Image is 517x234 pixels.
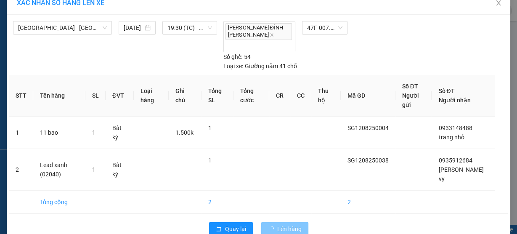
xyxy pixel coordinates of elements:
[438,157,472,164] span: 0935912684
[33,117,85,149] td: 11 bao
[223,52,250,61] div: 54
[92,166,95,173] span: 1
[438,88,454,94] span: Số ĐT
[269,75,290,117] th: CR
[225,23,292,40] span: [PERSON_NAME] ĐÌNH [PERSON_NAME]
[277,224,302,234] span: Lên hàng
[9,117,33,149] td: 1
[106,75,134,117] th: ĐVT
[18,21,107,34] span: Sài Gòn - Đắk Lắk
[311,75,340,117] th: Thu hộ
[223,52,242,61] span: Số ghế:
[201,75,233,117] th: Tổng SL
[438,97,470,104] span: Người nhận
[341,191,395,214] td: 2
[134,75,169,117] th: Loại hàng
[347,125,389,131] span: SG1208250004
[216,226,222,233] span: rollback
[438,166,483,182] span: [PERSON_NAME] vy
[208,125,212,131] span: 1
[33,75,85,117] th: Tên hàng
[223,61,243,71] span: Loại xe:
[307,21,342,34] span: 47F-007.66
[33,191,85,214] td: Tổng cộng
[402,92,419,108] span: Người gửi
[225,224,246,234] span: Quay lại
[106,149,134,191] td: Bất kỳ
[438,134,464,141] span: trang nhỏ
[341,75,395,117] th: Mã GD
[33,149,85,191] td: Lead xanh (02040)
[85,75,106,117] th: SL
[268,226,277,232] span: loading
[9,75,33,117] th: STT
[167,21,212,34] span: 19:30 (TC) - 47F-007.66
[402,83,418,90] span: Số ĐT
[270,33,274,37] span: close
[9,149,33,191] td: 2
[347,157,389,164] span: SG1208250038
[208,157,212,164] span: 1
[223,61,297,71] div: Giường nằm 41 chỗ
[233,75,270,117] th: Tổng cước
[290,75,311,117] th: CC
[438,125,472,131] span: 0933148488
[175,129,194,136] span: 1.500k
[124,23,143,32] input: 13/08/2025
[92,129,95,136] span: 1
[106,117,134,149] td: Bất kỳ
[169,75,201,117] th: Ghi chú
[201,191,233,214] td: 2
